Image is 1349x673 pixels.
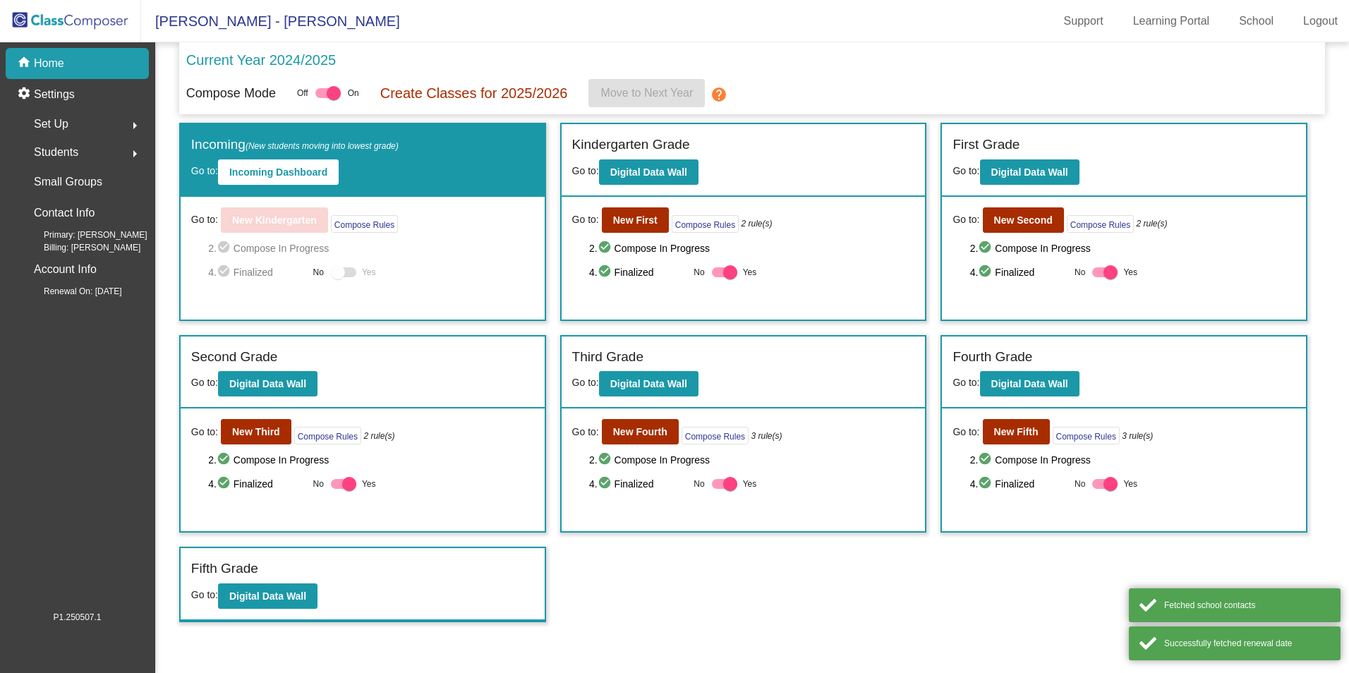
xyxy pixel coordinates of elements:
[994,426,1039,437] b: New Fifth
[978,475,995,492] mat-icon: check_circle
[21,241,140,254] span: Billing: [PERSON_NAME]
[1123,475,1137,492] span: Yes
[1075,266,1085,279] span: No
[743,264,757,281] span: Yes
[741,217,772,230] i: 2 rule(s)
[229,166,327,178] b: Incoming Dashboard
[313,266,324,279] span: No
[208,240,533,257] span: 2. Compose In Progress
[589,240,914,257] span: 2. Compose In Progress
[362,264,376,281] span: Yes
[978,264,995,281] mat-icon: check_circle
[602,419,679,444] button: New Fourth
[1164,599,1330,612] div: Fetched school contacts
[1122,430,1153,442] i: 3 rule(s)
[217,475,234,492] mat-icon: check_circle
[599,371,698,396] button: Digital Data Wall
[229,590,306,602] b: Digital Data Wall
[380,83,568,104] p: Create Classes for 2025/2026
[994,214,1053,226] b: New Second
[21,285,121,298] span: Renewal On: [DATE]
[601,87,694,99] span: Move to Next Year
[980,371,1079,396] button: Digital Data Wall
[1075,478,1085,490] span: No
[952,377,979,388] span: Go to:
[991,378,1068,389] b: Digital Data Wall
[186,49,336,71] p: Current Year 2024/2025
[217,240,234,257] mat-icon: check_circle
[313,478,324,490] span: No
[970,240,1295,257] span: 2. Compose In Progress
[217,264,234,281] mat-icon: check_circle
[34,172,102,192] p: Small Groups
[952,425,979,439] span: Go to:
[331,215,398,233] button: Compose Rules
[1053,427,1120,444] button: Compose Rules
[970,475,1067,492] span: 4. Finalized
[294,427,361,444] button: Compose Rules
[589,264,686,281] span: 4. Finalized
[21,229,147,241] span: Primary: [PERSON_NAME]
[991,166,1068,178] b: Digital Data Wall
[952,165,979,176] span: Go to:
[978,240,995,257] mat-icon: check_circle
[191,425,218,439] span: Go to:
[598,475,615,492] mat-icon: check_circle
[589,475,686,492] span: 4. Finalized
[610,166,687,178] b: Digital Data Wall
[229,378,306,389] b: Digital Data Wall
[34,86,75,103] p: Settings
[952,135,1020,155] label: First Grade
[246,141,399,151] span: (New students moving into lowest grade)
[613,214,658,226] b: New First
[1164,637,1330,650] div: Successfully fetched renewal date
[221,419,291,444] button: New Third
[191,347,278,368] label: Second Grade
[1228,10,1285,32] a: School
[572,425,599,439] span: Go to:
[572,212,599,227] span: Go to:
[34,203,95,223] p: Contact Info
[232,426,280,437] b: New Third
[983,207,1064,233] button: New Second
[17,86,34,103] mat-icon: settings
[710,86,727,103] mat-icon: help
[221,207,328,233] button: New Kindergarten
[34,260,97,279] p: Account Info
[970,264,1067,281] span: 4. Finalized
[1136,217,1167,230] i: 2 rule(s)
[694,266,704,279] span: No
[34,143,78,162] span: Students
[34,55,64,72] p: Home
[297,87,308,99] span: Off
[348,87,359,99] span: On
[191,559,258,579] label: Fifth Grade
[1067,215,1134,233] button: Compose Rules
[208,451,533,468] span: 2. Compose In Progress
[980,159,1079,185] button: Digital Data Wall
[952,212,979,227] span: Go to:
[208,475,306,492] span: 4. Finalized
[610,378,687,389] b: Digital Data Wall
[672,215,739,233] button: Compose Rules
[751,430,782,442] i: 3 rule(s)
[191,135,399,155] label: Incoming
[1122,10,1221,32] a: Learning Portal
[362,475,376,492] span: Yes
[191,165,218,176] span: Go to:
[126,117,143,134] mat-icon: arrow_right
[191,377,218,388] span: Go to:
[952,347,1032,368] label: Fourth Grade
[983,419,1050,444] button: New Fifth
[588,79,705,107] button: Move to Next Year
[602,207,669,233] button: New First
[217,451,234,468] mat-icon: check_circle
[191,212,218,227] span: Go to:
[1123,264,1137,281] span: Yes
[589,451,914,468] span: 2. Compose In Progress
[17,55,34,72] mat-icon: home
[34,114,68,134] span: Set Up
[1053,10,1115,32] a: Support
[682,427,749,444] button: Compose Rules
[1292,10,1349,32] a: Logout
